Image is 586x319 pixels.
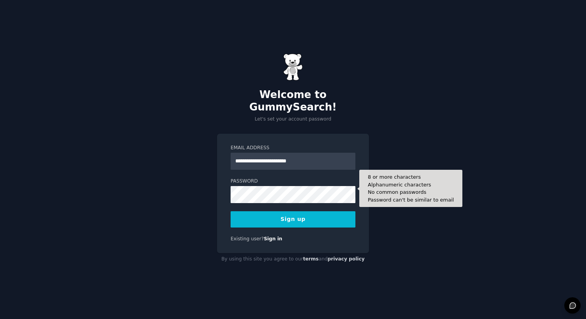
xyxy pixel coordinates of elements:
[231,236,264,241] span: Existing user?
[231,145,355,152] label: Email Address
[217,89,369,113] h2: Welcome to GummySearch!
[217,253,369,266] div: By using this site you agree to our and
[217,116,369,123] p: Let's set your account password
[231,211,355,228] button: Sign up
[327,256,365,262] a: privacy policy
[231,178,355,185] label: Password
[303,256,319,262] a: terms
[264,236,283,241] a: Sign in
[283,53,303,81] img: Gummy Bear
